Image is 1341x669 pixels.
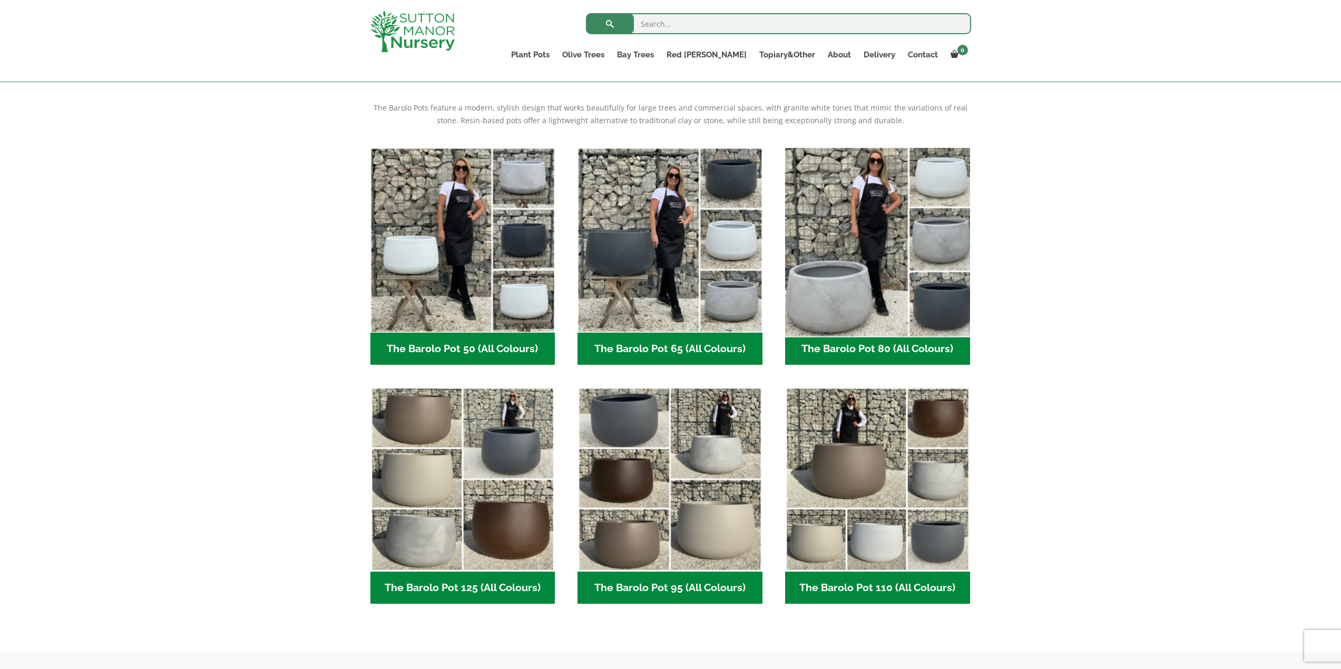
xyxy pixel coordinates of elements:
a: Red [PERSON_NAME] [660,47,753,62]
h2: The Barolo Pot 110 (All Colours) [785,572,970,604]
a: About [821,47,857,62]
a: Visit product category The Barolo Pot 50 (All Colours) [370,148,555,365]
img: The Barolo Pot 65 (All Colours) [577,148,762,333]
h2: The Barolo Pot 95 (All Colours) [577,572,762,604]
h2: The Barolo Pot 65 (All Colours) [577,333,762,365]
a: Visit product category The Barolo Pot 110 (All Colours) [785,387,970,604]
p: The Barolo Pots feature a modern, stylish design that works beautifully for large trees and comme... [370,102,971,127]
span: 0 [957,45,968,55]
h2: The Barolo Pot 50 (All Colours) [370,333,555,365]
img: The Barolo Pot 95 (All Colours) [577,387,762,572]
a: Contact [902,47,944,62]
a: Plant Pots [505,47,556,62]
a: Olive Trees [556,47,611,62]
a: Visit product category The Barolo Pot 95 (All Colours) [577,387,762,604]
img: The Barolo Pot 80 (All Colours) [780,143,974,337]
a: Delivery [857,47,902,62]
a: Visit product category The Barolo Pot 80 (All Colours) [785,148,970,365]
a: Visit product category The Barolo Pot 125 (All Colours) [370,387,555,604]
a: Visit product category The Barolo Pot 65 (All Colours) [577,148,762,365]
img: logo [370,11,455,52]
input: Search... [586,13,971,34]
img: The Barolo Pot 125 (All Colours) [370,387,555,572]
a: Topiary&Other [753,47,821,62]
img: The Barolo Pot 110 (All Colours) [785,387,970,572]
img: The Barolo Pot 50 (All Colours) [370,148,555,333]
h2: The Barolo Pot 125 (All Colours) [370,572,555,604]
a: 0 [944,47,971,62]
h2: The Barolo Pot 80 (All Colours) [785,333,970,365]
a: Bay Trees [611,47,660,62]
